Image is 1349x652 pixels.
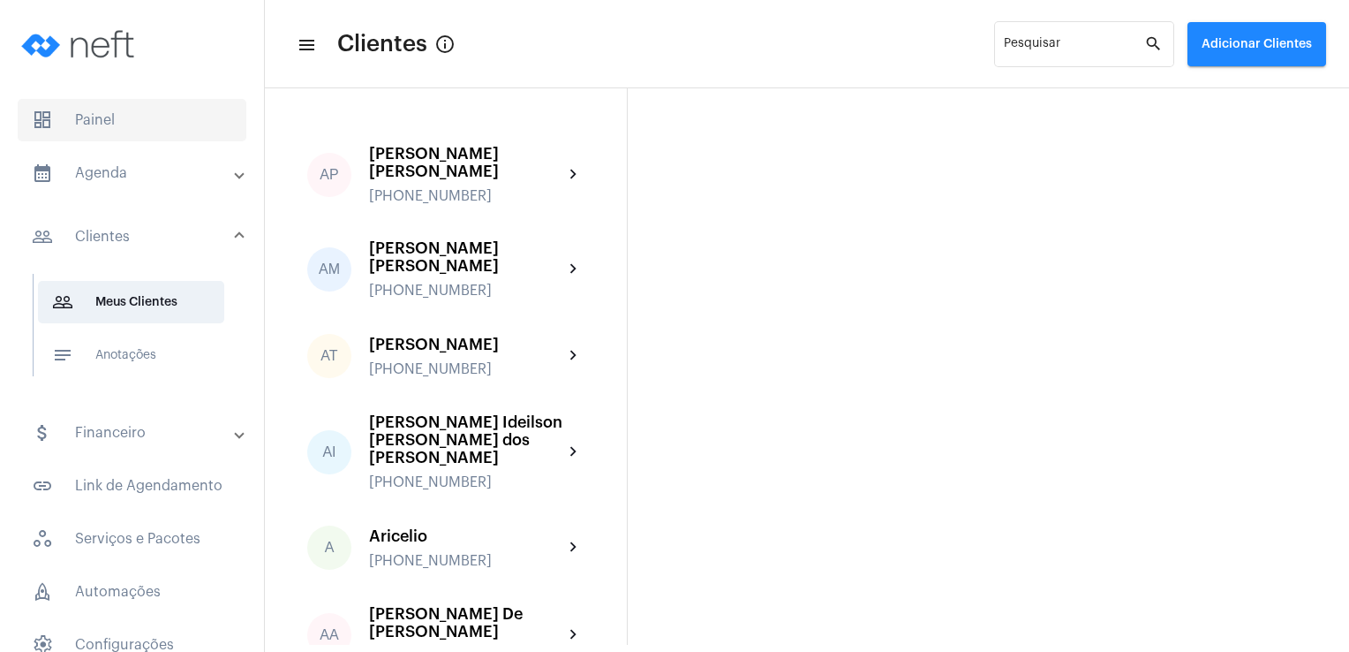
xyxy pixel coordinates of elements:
span: Painel [18,99,246,141]
span: Automações [18,571,246,613]
div: [PERSON_NAME] Ideilson [PERSON_NAME] dos [PERSON_NAME] [369,413,563,466]
mat-icon: search [1144,34,1165,55]
div: [PERSON_NAME] De [PERSON_NAME] [369,605,563,641]
div: [PHONE_NUMBER] [369,553,563,569]
mat-icon: chevron_right [563,345,584,367]
mat-icon: sidenav icon [297,34,314,56]
mat-panel-title: Clientes [32,226,236,247]
mat-icon: sidenav icon [32,163,53,184]
mat-icon: sidenav icon [32,475,53,497]
mat-expansion-panel-header: sidenav iconClientes [11,208,264,265]
div: [PERSON_NAME] [369,336,563,353]
div: [PERSON_NAME] [PERSON_NAME] [369,145,563,180]
mat-icon: chevron_right [563,537,584,558]
mat-icon: sidenav icon [32,422,53,444]
span: Clientes [337,30,427,58]
mat-icon: chevron_right [563,259,584,280]
mat-icon: sidenav icon [52,345,73,366]
div: AM [307,247,351,292]
div: [PERSON_NAME] [PERSON_NAME] [369,239,563,275]
img: logo-neft-novo-2.png [14,9,147,80]
span: Anotações [38,334,224,376]
mat-icon: sidenav icon [52,292,73,313]
span: sidenav icon [32,581,53,603]
mat-expansion-panel-header: sidenav iconFinanceiro [11,412,264,454]
span: sidenav icon [32,110,53,131]
div: [PHONE_NUMBER] [369,361,563,377]
div: Aricelio [369,527,563,545]
span: sidenav icon [32,528,53,550]
div: [PHONE_NUMBER] [369,283,563,299]
input: Pesquisar [1004,41,1144,55]
div: AI [307,430,351,474]
div: AP [307,153,351,197]
span: Link de Agendamento [18,465,246,507]
div: [PHONE_NUMBER] [369,474,563,490]
span: Adicionar Clientes [1202,38,1312,50]
div: AT [307,334,351,378]
button: Adicionar Clientes [1187,22,1326,66]
mat-icon: chevron_right [563,442,584,463]
div: sidenav iconClientes [11,265,264,401]
mat-expansion-panel-header: sidenav iconAgenda [11,152,264,194]
mat-panel-title: Financeiro [32,422,236,444]
mat-icon: chevron_right [563,625,584,646]
mat-icon: chevron_right [563,164,584,186]
span: Meus Clientes [38,281,224,323]
button: Button that displays a tooltip when focused or hovered over [427,27,463,62]
span: Serviços e Pacotes [18,518,246,560]
mat-panel-title: Agenda [32,163,236,184]
div: [PHONE_NUMBER] [369,188,563,204]
mat-icon: Button that displays a tooltip when focused or hovered over [434,34,456,55]
mat-icon: sidenav icon [32,226,53,247]
div: A [307,526,351,570]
